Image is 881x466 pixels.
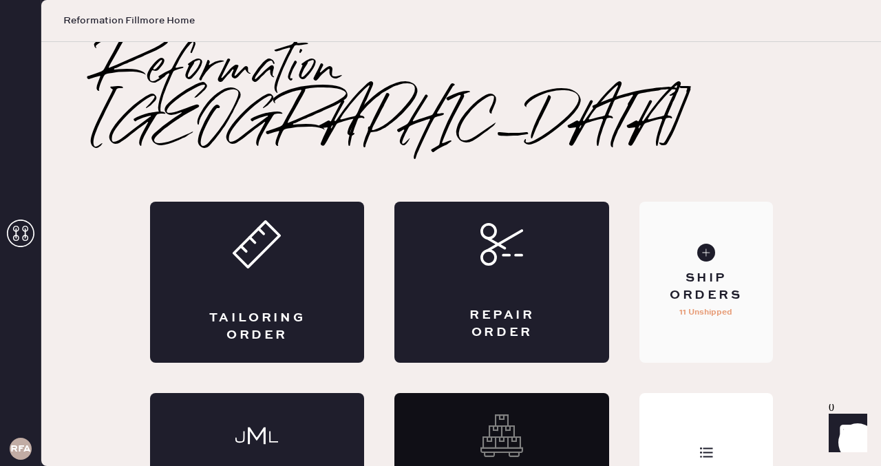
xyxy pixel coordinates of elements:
[205,310,310,344] div: Tailoring Order
[650,270,761,304] div: Ship Orders
[816,404,875,463] iframe: Front Chat
[10,444,31,454] h3: RFA
[96,42,826,152] h2: Reformation [GEOGRAPHIC_DATA]
[449,307,554,341] div: Repair Order
[63,14,195,28] span: Reformation Fillmore Home
[679,304,732,321] p: 11 Unshipped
